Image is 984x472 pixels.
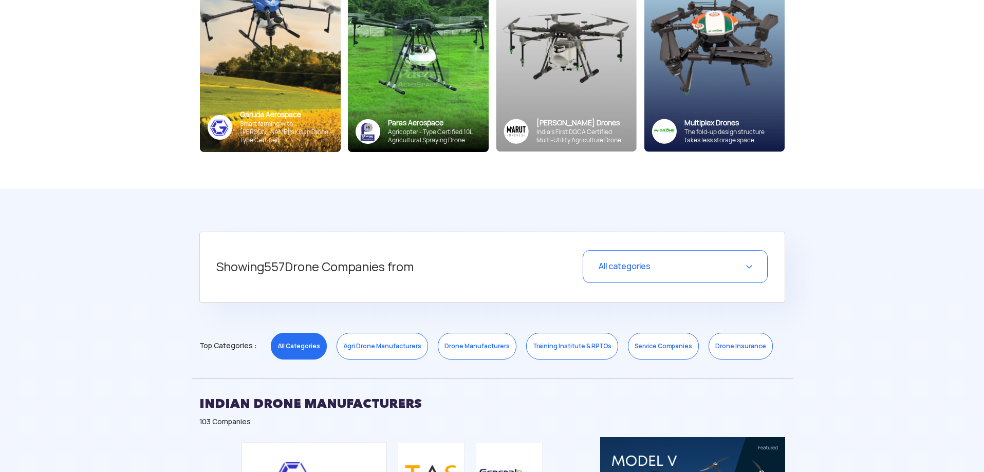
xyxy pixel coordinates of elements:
[199,337,256,354] span: Top Categories :
[388,128,481,144] div: Agricopter - Type Certified 10L Agricultural Spraying Drone
[208,115,232,140] img: ic_garuda_sky.png
[504,119,529,144] img: Group%2036313.png
[337,333,428,360] a: Agri Drone Manufacturers
[628,333,699,360] a: Service Companies
[199,391,785,417] h2: INDIAN DRONE MANUFACTURERS
[599,261,651,272] span: All categories
[199,417,785,427] div: 103 Companies
[536,128,629,144] div: India’s First DGCA Certified Multi-Utility Agriculture Drone
[536,118,629,128] div: [PERSON_NAME] Drones
[356,119,380,144] img: paras-logo-banner.png
[526,333,618,360] a: Training Institute & RPTOs
[652,119,677,144] img: ic_multiplex_sky.png
[240,110,333,120] div: Garuda Aerospace
[438,333,516,360] a: Drone Manufacturers
[684,118,777,128] div: Multiplex Drones
[709,333,773,360] a: Drone Insurance
[684,128,777,144] div: The fold-up design structure takes less storage space
[388,118,481,128] div: Paras Aerospace
[264,259,285,275] span: 557
[271,333,327,360] a: All Categories
[240,120,333,144] div: Smart farming with [PERSON_NAME]’s Kisan Drone - Type Certified
[216,250,520,284] h5: Showing Drone Companies from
